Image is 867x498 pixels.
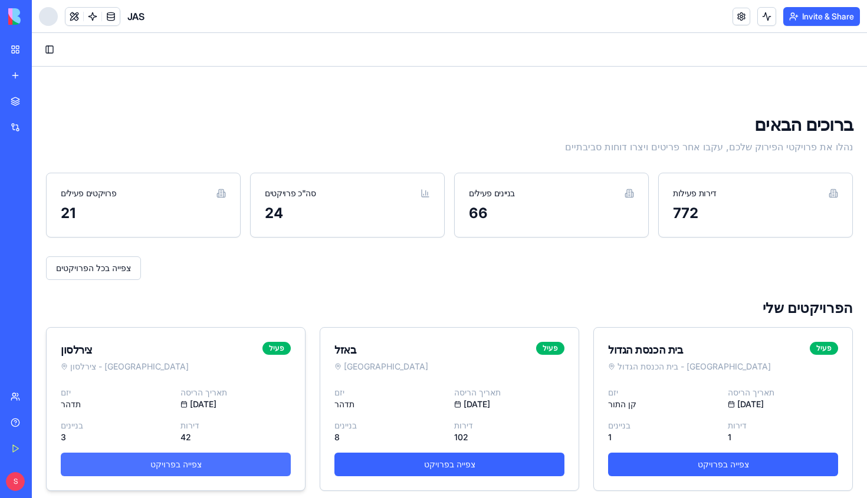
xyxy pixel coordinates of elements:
[29,398,139,410] div: 3
[14,266,821,285] h2: הפרויקטים שלי
[29,365,139,377] div: תדהר
[29,387,139,398] div: בניינים
[29,328,157,339] div: צירלסון - [GEOGRAPHIC_DATA]
[303,420,533,443] a: צפייה בפרויקט
[696,398,806,410] div: 1
[422,365,533,377] div: [DATE]
[576,354,687,365] div: יזם
[149,365,259,377] div: [DATE]
[149,387,259,398] div: דירות
[576,420,806,443] a: צפייה בפרויקט
[14,81,821,102] h1: ברוכים הבאים
[422,398,533,410] div: 102
[422,354,533,365] div: תאריך הריסה
[303,354,413,365] div: יזם
[422,387,533,398] div: דירות
[149,398,259,410] div: 42
[783,7,860,26] button: Invite & Share
[231,309,259,322] div: פעיל
[303,398,413,410] div: 8
[576,328,739,339] div: בית הכנסת הגדול - [GEOGRAPHIC_DATA]
[303,365,413,377] div: תדהר
[504,309,533,322] div: פעיל
[149,354,259,365] div: תאריך הריסה
[641,171,806,190] div: 772
[437,171,602,190] div: 66
[303,309,396,325] div: באזל
[8,8,81,25] img: logo
[29,420,259,443] a: צפייה בפרויקט
[233,171,398,190] div: 24
[233,154,284,166] div: סה"כ פרויקטים
[303,387,413,398] div: בניינים
[303,328,396,339] div: [GEOGRAPHIC_DATA]
[696,354,806,365] div: תאריך הריסה
[14,223,109,247] a: צפייה בכל הפרויקטים
[29,309,157,325] div: צירלסון
[14,107,821,121] p: נהלו את פרויקטי הפירוק שלכם, עקבו אחר פריטים ויצרו דוחות סביבתיים
[437,154,483,166] div: בניינים פעילים
[696,387,806,398] div: דירות
[641,154,685,166] div: דירות פעילות
[29,171,194,190] div: 21
[127,9,144,24] span: JAS
[576,387,687,398] div: בניינים
[576,365,687,377] div: קן התור
[778,309,806,322] div: פעיל
[576,398,687,410] div: 1
[6,472,25,491] span: S
[29,154,85,166] div: פרויקטים פעילים
[696,365,806,377] div: [DATE]
[29,354,139,365] div: יזם
[576,309,739,325] div: בית הכנסת הגדול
